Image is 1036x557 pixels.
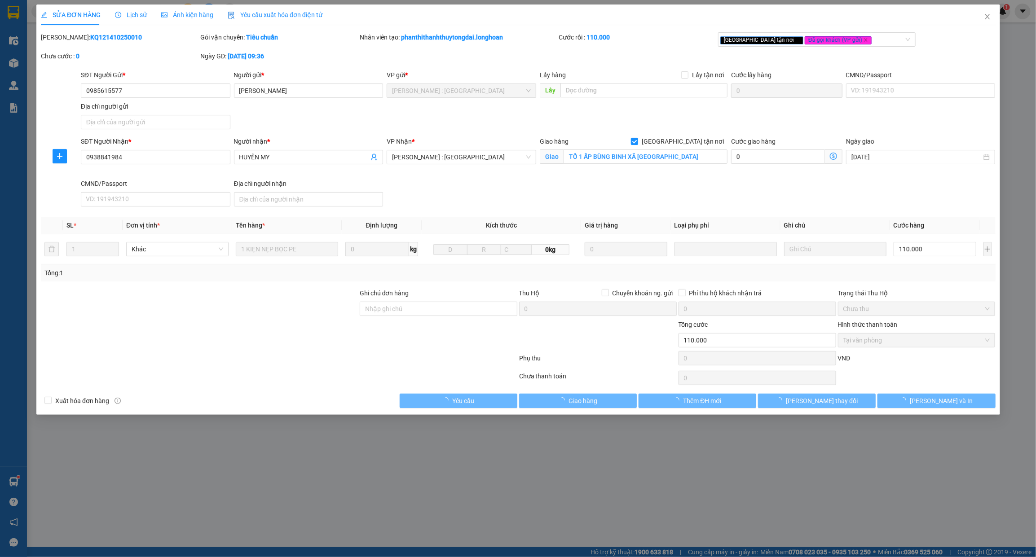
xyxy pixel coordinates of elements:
span: SỬA ĐƠN HÀNG [41,11,101,18]
div: Gói vận chuyển: [200,32,358,42]
span: [GEOGRAPHIC_DATA] tận nơi [720,36,803,44]
button: [PERSON_NAME] thay đổi [758,394,876,408]
span: Chuyển khoản ng. gửi [608,288,676,298]
span: info-circle [115,398,121,404]
span: Định lượng [366,222,397,229]
span: Lịch sử [115,11,147,18]
span: [PERSON_NAME] thay đổi [786,396,858,406]
span: plus [53,153,66,160]
input: D [433,244,467,255]
label: Cước lấy hàng [731,71,771,79]
div: Chưa thanh toán [518,371,678,387]
div: Cước rồi : [559,32,716,42]
div: CMND/Passport [80,179,230,189]
input: Địa chỉ của người gửi [80,115,230,129]
span: Lấy [540,83,560,97]
div: [PERSON_NAME]: [41,32,198,42]
div: Địa chỉ người nhận [234,179,383,189]
span: kg [409,242,418,256]
input: C [501,244,532,255]
input: Dọc đường [560,83,727,97]
b: KQ121410250010 [90,34,142,41]
b: Tiêu chuẩn [246,34,278,41]
input: Ghi Chú [784,242,886,256]
label: Ngày giao [846,138,874,145]
span: Phí thu hộ khách nhận trả [685,288,765,298]
span: Thêm ĐH mới [683,396,721,406]
input: R [467,244,501,255]
div: SĐT Người Gửi [80,70,230,80]
strong: BIÊN NHẬN VẬN CHUYỂN BẢO AN EXPRESS [4,13,134,34]
span: Khác [132,242,223,256]
input: Cước lấy hàng [731,83,842,98]
div: Địa chỉ người gửi [80,101,230,111]
input: Giao tận nơi [564,149,727,164]
span: Giao [540,149,564,164]
span: Giá trị hàng [585,222,618,229]
button: Thêm ĐH mới [639,394,756,408]
th: Loại phụ phí [670,217,780,234]
span: Lấy tận nơi [688,70,727,80]
b: 0 [76,53,79,60]
span: Tổng cước [678,321,708,328]
span: close [795,38,800,42]
span: VP Nhận [387,138,412,145]
span: Yêu cầu xuất hóa đơn điện tử [228,11,322,18]
label: Cước giao hàng [731,138,776,145]
input: 0 [585,242,667,256]
div: SĐT Người Nhận [80,136,230,146]
span: Lấy hàng [540,71,566,79]
img: icon [228,12,235,19]
b: 110.000 [586,34,610,41]
span: Kích thước [486,222,517,229]
span: picture [161,12,168,18]
span: edit [41,12,47,18]
button: Close [974,4,1000,30]
span: Thu Hộ [519,289,539,297]
button: delete [44,242,59,256]
input: VD: Bàn, Ghế [236,242,338,256]
span: Đơn vị tính [126,222,160,229]
div: Phụ thu [518,353,678,369]
span: [PHONE_NUMBER] - [DOMAIN_NAME] [4,53,133,88]
span: Tại văn phòng [843,333,990,347]
span: Đã gọi khách (VP gửi) [805,36,872,44]
span: close [983,13,991,20]
span: clock-circle [115,12,121,18]
div: Người nhận [234,136,383,146]
span: Xuất hóa đơn hàng [52,396,113,406]
span: Ảnh kiện hàng [161,11,213,18]
span: Tên hàng [236,222,265,229]
button: Yêu cầu [399,394,517,408]
div: Tổng: 1 [44,268,400,278]
label: Hình thức thanh toán [838,321,897,328]
span: [PERSON_NAME] và In [910,396,973,406]
div: CMND/Passport [846,70,995,80]
span: loading [559,397,569,403]
span: 0kg [532,244,569,255]
span: SL [66,222,74,229]
span: Giao hàng [540,138,569,145]
span: loading [673,397,683,403]
span: user-add [370,154,378,161]
b: [DATE] 09:36 [228,53,264,60]
input: Ngày giao [851,152,982,162]
span: [GEOGRAPHIC_DATA] tận nơi [638,136,727,146]
span: close [864,38,868,42]
div: Người gửi [234,70,383,80]
span: VND [838,355,850,362]
span: Hồ Chí Minh : Kho Quận 12 [392,84,531,97]
span: Hồ Chí Minh : Kho Quận 12 [392,150,531,164]
label: Ghi chú đơn hàng [360,289,409,297]
div: VP gửi [387,70,536,80]
span: Chưa thu [843,302,990,316]
input: Cước giao hàng [731,149,825,164]
strong: (Công Ty TNHH Chuyển Phát Nhanh Bảo An - MST: 0109597835) [9,36,128,51]
input: Ghi chú đơn hàng [360,302,517,316]
div: Ngày GD: [200,51,358,61]
button: [PERSON_NAME] và In [877,394,995,408]
b: phanthithanhthuytongdai.longhoan [401,34,503,41]
span: loading [442,397,452,403]
div: Chưa cước : [41,51,198,61]
th: Ghi chú [780,217,890,234]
